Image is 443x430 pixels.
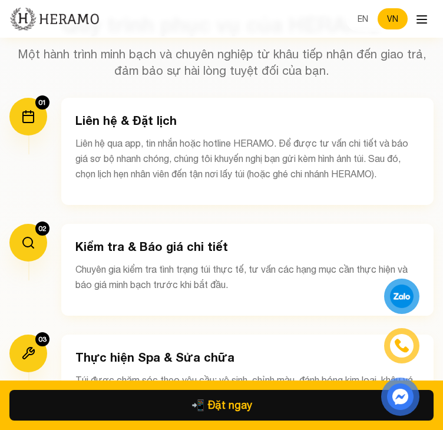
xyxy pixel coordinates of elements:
[9,46,434,79] p: Một hành trình minh bạch và chuyên nghiệp từ khâu tiếp nhận đến giao trả, đảm bảo sự hài lòng tuy...
[9,6,100,31] img: new-logo.3f60348b.png
[35,221,49,236] div: 02
[191,399,204,411] span: phone
[348,8,378,29] button: EN
[35,332,49,346] div: 03
[75,372,419,403] p: Túi được chăm sóc theo yêu cầu: vệ sinh, chỉnh màu, đánh bóng kim loại, khâu vá, dựng form… Tất c...
[386,330,418,362] a: phone-icon
[75,238,419,254] h3: Kiểm tra & Báo giá chi tiết
[395,339,409,352] img: phone-icon
[75,262,419,292] p: Chuyên gia kiểm tra tình trạng túi thực tế, tư vấn các hạng mục cần thực hiện và báo giá minh bạc...
[75,112,419,128] h3: Liên hệ & Đặt lịch
[35,95,49,110] div: 01
[9,390,434,421] button: phone Đặt ngay
[75,135,419,181] p: Liên hệ qua app, tin nhắn hoặc hotline HERAMO. Để được tư vấn chi tiết và báo giá sơ bộ nhanh chó...
[75,349,419,365] h3: Thực hiện Spa & Sửa chữa
[378,8,408,29] button: VN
